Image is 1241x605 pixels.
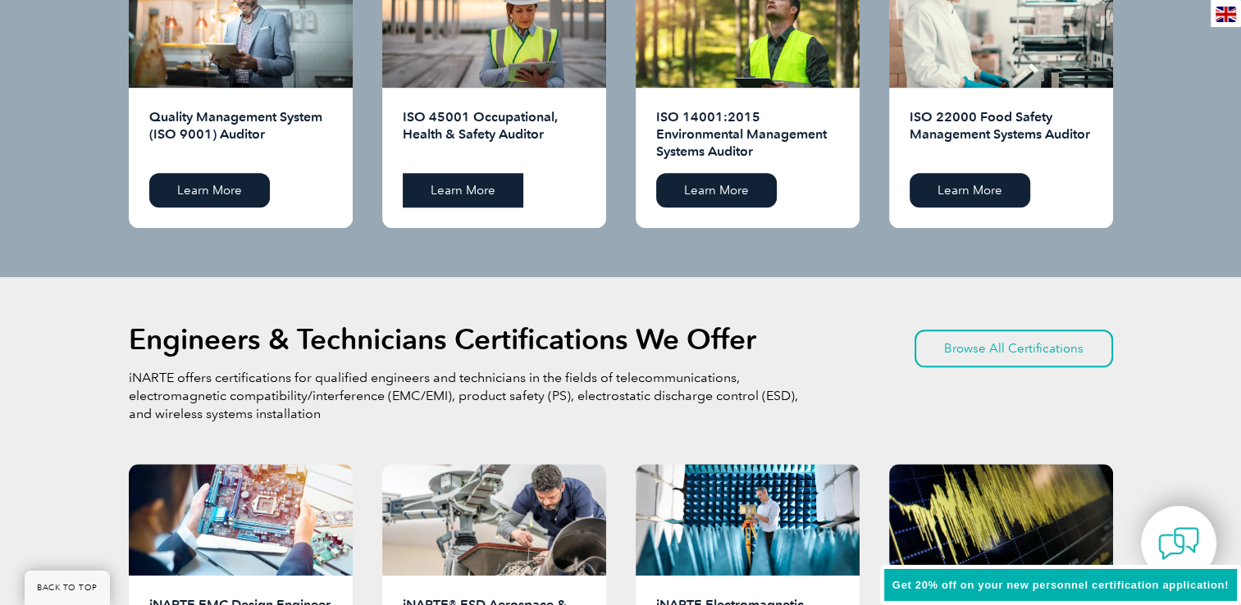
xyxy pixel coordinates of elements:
[656,108,839,161] h2: ISO 14001:2015 Environmental Management Systems Auditor
[1158,523,1199,564] img: contact-chat.png
[910,173,1030,207] a: Learn More
[403,108,586,161] h2: ISO 45001 Occupational, Health & Safety Auditor
[1216,7,1236,22] img: en
[129,369,801,423] p: iNARTE offers certifications for qualified engineers and technicians in the fields of telecommuni...
[892,579,1229,591] span: Get 20% off on your new personnel certification application!
[149,173,270,207] a: Learn More
[656,173,777,207] a: Learn More
[915,330,1113,367] a: Browse All Certifications
[403,173,523,207] a: Learn More
[910,108,1093,161] h2: ISO 22000 Food Safety Management Systems Auditor
[129,326,756,353] h2: Engineers & Technicians Certifications We Offer
[25,571,110,605] a: BACK TO TOP
[149,108,332,161] h2: Quality Management System (ISO 9001) Auditor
